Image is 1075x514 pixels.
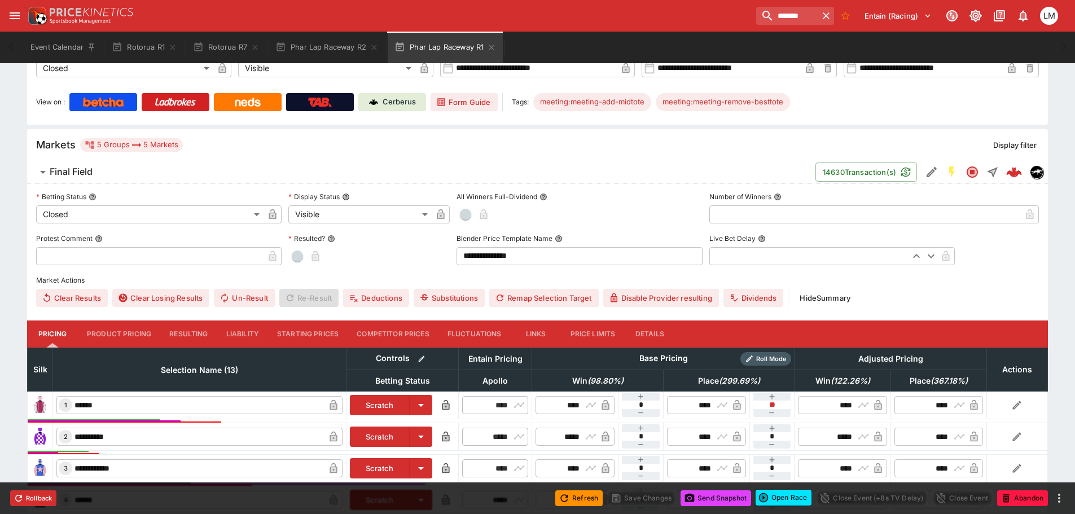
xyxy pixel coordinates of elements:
[288,234,325,243] p: Resulted?
[269,32,385,63] button: Phar Lap Raceway R2
[342,193,350,201] button: Display Status
[388,32,503,63] button: Phar Lap Raceway R1
[942,162,962,182] button: SGM Enabled
[414,352,429,366] button: Bulk edit
[350,427,410,447] button: Scratch
[997,491,1048,503] span: Mark an event as closed and abandoned.
[489,289,599,307] button: Remap Selection Target
[36,205,264,223] div: Closed
[350,395,410,415] button: Scratch
[512,93,529,111] label: Tags:
[36,59,213,77] div: Closed
[831,374,870,388] em: ( 122.26 %)
[112,289,209,307] button: Clear Losing Results
[358,93,426,111] a: Cerberus
[28,348,53,391] th: Silk
[656,96,790,108] span: meeting:meeting-remove-besttote
[656,93,790,111] div: Betting Target: cerberus
[533,93,651,111] div: Betting Target: cerberus
[27,320,78,348] button: Pricing
[160,320,217,348] button: Resulting
[561,320,625,348] button: Price Limits
[539,193,547,201] button: All Winners Full-Dividend
[681,490,751,506] button: Send Snapshot
[288,205,432,223] div: Visible
[217,320,268,348] button: Liability
[922,162,942,182] button: Edit Detail
[533,96,651,108] span: meeting:meeting-add-midtote
[793,289,857,307] button: HideSummary
[50,8,133,16] img: PriceKinetics
[414,289,485,307] button: Substitutions
[10,490,56,506] button: Rollback
[555,235,563,243] button: Blender Price Template Name
[214,289,274,307] button: Un-Result
[624,320,675,348] button: Details
[238,59,415,77] div: Visible
[36,234,93,243] p: Protest Comment
[1040,7,1058,25] div: Luigi Mollo
[431,93,498,111] a: Form Guide
[686,374,773,388] span: Place(299.69%)
[752,354,791,364] span: Roll Mode
[288,192,340,201] p: Display Status
[105,32,184,63] button: Rotorua R1
[795,348,986,370] th: Adjusted Pricing
[25,5,47,27] img: PriceKinetics Logo
[966,165,979,179] svg: Closed
[36,272,1039,289] label: Market Actions
[758,235,766,243] button: Live Bet Delay
[1052,491,1066,505] button: more
[95,235,103,243] button: Protest Comment
[5,6,25,26] button: open drawer
[931,374,968,388] em: ( 367.18 %)
[966,6,986,26] button: Toggle light/dark mode
[83,98,124,107] img: Betcha
[723,289,783,307] button: Dividends
[148,363,251,377] span: Selection Name (13)
[1006,164,1022,180] img: logo-cerberus--red.svg
[982,162,1003,182] button: Straight
[50,19,111,24] img: Sportsbook Management
[719,374,760,388] em: ( 299.69 %)
[457,192,537,201] p: All Winners Full-Dividend
[235,98,260,107] img: Neds
[803,374,883,388] span: Win(122.26%)
[815,162,917,182] button: 14630Transaction(s)
[31,396,49,414] img: runner 1
[836,7,854,25] button: No Bookmarks
[350,458,410,478] button: Scratch
[268,320,348,348] button: Starting Prices
[756,490,811,506] div: split button
[709,234,756,243] p: Live Bet Delay
[603,289,719,307] button: Disable Provider resulting
[62,401,69,409] span: 1
[1030,166,1043,178] img: nztr
[348,320,438,348] button: Competitor Prices
[50,166,93,178] h6: Final Field
[587,374,624,388] em: ( 98.80 %)
[1037,3,1061,28] button: Luigi Mollo
[363,374,442,388] span: Betting Status
[36,289,108,307] button: Clear Results
[36,138,76,151] h5: Markets
[78,320,160,348] button: Product Pricing
[459,348,532,370] th: Entain Pricing
[560,374,636,388] span: Win(98.80%)
[942,6,962,26] button: Connected to PK
[343,289,409,307] button: Deductions
[1003,161,1025,183] a: 32a06950-f97a-40fd-895c-16d0450ca4d9
[438,320,511,348] button: Fluctuations
[635,352,692,366] div: Base Pricing
[36,93,65,111] label: View on :
[740,352,791,366] div: Show/hide Price Roll mode configuration.
[756,490,811,506] button: Open Race
[986,136,1043,154] button: Display filter
[997,490,1048,506] button: Abandon
[89,193,96,201] button: Betting Status
[1013,6,1033,26] button: Notifications
[897,374,980,388] span: Place(367.18%)
[327,235,335,243] button: Resulted?
[457,234,552,243] p: Blender Price Template Name
[155,98,196,107] img: Ladbrokes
